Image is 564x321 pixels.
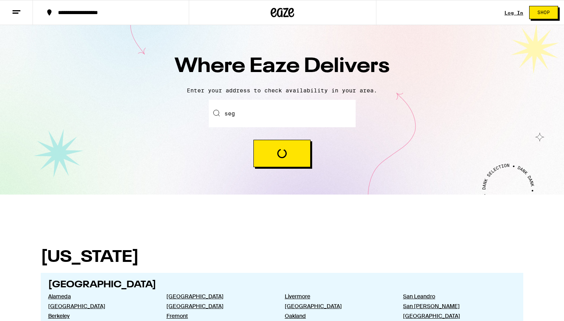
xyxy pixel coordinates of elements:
[403,312,509,319] a: [GEOGRAPHIC_DATA]
[537,10,550,15] span: Shop
[48,293,154,300] a: Alameda
[285,312,390,319] a: Oakland
[41,249,523,266] h1: [US_STATE]
[523,6,564,19] a: Shop
[285,303,390,310] a: [GEOGRAPHIC_DATA]
[145,52,419,81] h1: Where Eaze Delivers
[166,303,272,310] a: [GEOGRAPHIC_DATA]
[529,6,558,19] button: Shop
[403,303,509,310] a: San [PERSON_NAME]
[166,293,272,300] a: [GEOGRAPHIC_DATA]
[209,100,356,127] input: Enter your delivery address
[5,5,56,12] span: Hi. Need any help?
[48,280,516,290] h2: [GEOGRAPHIC_DATA]
[8,87,556,94] p: Enter your address to check availability in your area.
[48,303,154,310] a: [GEOGRAPHIC_DATA]
[285,293,390,300] a: Livermore
[504,10,523,15] a: Log In
[166,312,272,319] a: Fremont
[48,312,154,319] a: Berkeley
[403,293,509,300] a: San Leandro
